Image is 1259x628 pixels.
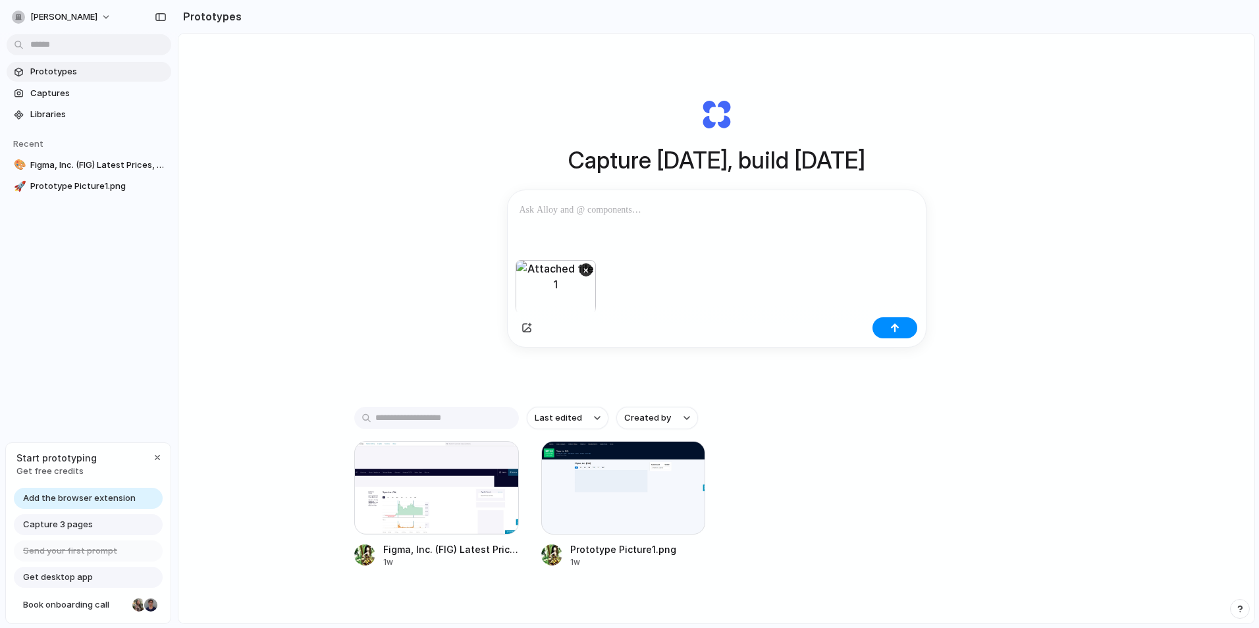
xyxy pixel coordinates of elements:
span: Add the browser extension [23,492,136,505]
div: 🎨 [14,157,23,172]
span: Capture 3 pages [23,518,93,531]
span: Libraries [30,108,166,121]
a: Book onboarding call [14,594,163,615]
h2: Prototypes [178,9,242,24]
span: Figma, Inc. (FIG) Latest Prices, Charts & News | Nasdaq [30,159,166,172]
a: Get desktop app [14,567,163,588]
span: Created by [624,411,671,425]
button: 🎨 [12,159,25,172]
span: Get desktop app [23,571,93,584]
button: × [579,263,593,276]
a: Figma, Inc. (FIG) Latest Prices, Charts & News | NasdaqFigma, Inc. (FIG) Latest Prices, Charts & ... [354,441,519,568]
a: Libraries [7,105,171,124]
span: Last edited [535,411,582,425]
div: Christian Iacullo [143,597,159,613]
a: Prototype Picture1.pngPrototype Picture1.png1w [541,441,706,568]
a: Prototypes [7,62,171,82]
button: 🚀 [12,180,25,193]
span: Send your first prompt [23,544,117,558]
div: Nicole Kubica [131,597,147,613]
span: Get free credits [16,465,97,478]
a: 🎨Figma, Inc. (FIG) Latest Prices, Charts & News | Nasdaq [7,155,171,175]
button: Created by [616,407,698,429]
span: Prototypes [30,65,166,78]
div: 🚀 [14,179,23,194]
div: 1w [383,556,519,568]
span: Book onboarding call [23,598,127,612]
span: Prototype Picture1.png [30,180,166,193]
div: 1w [570,556,676,568]
div: Figma, Inc. (FIG) Latest Prices, Charts & News | Nasdaq [383,542,519,556]
span: Recent [13,138,43,149]
button: Last edited [527,407,608,429]
h1: Capture [DATE], build [DATE] [568,143,865,178]
button: [PERSON_NAME] [7,7,118,28]
span: Captures [30,87,166,100]
div: Prototype Picture1.png [570,542,676,556]
a: Captures [7,84,171,103]
span: Start prototyping [16,451,97,465]
a: 🚀Prototype Picture1.png [7,176,171,196]
span: [PERSON_NAME] [30,11,97,24]
a: Add the browser extension [14,488,163,509]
